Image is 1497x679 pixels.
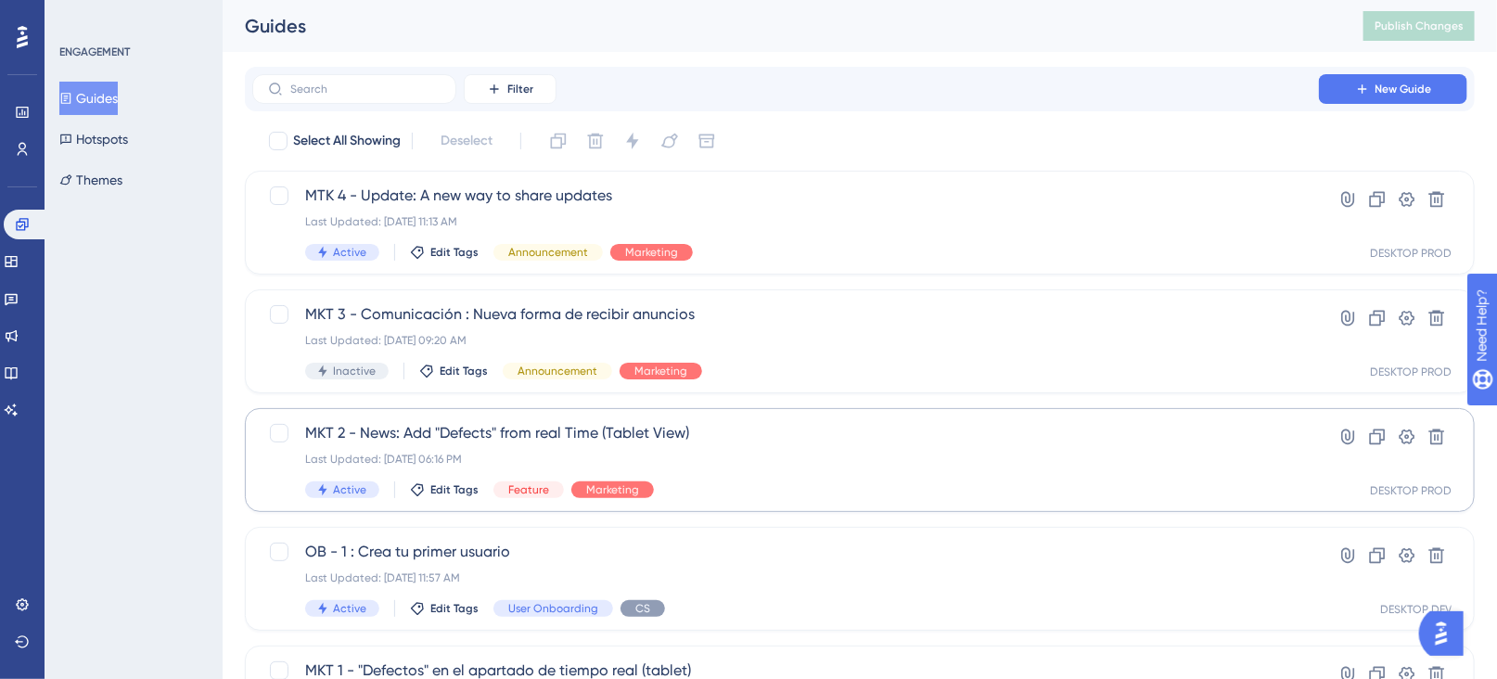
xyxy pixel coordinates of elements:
[508,482,549,497] span: Feature
[635,601,650,616] span: CS
[430,245,479,260] span: Edit Tags
[586,482,639,497] span: Marketing
[419,364,488,378] button: Edit Tags
[305,185,1266,207] span: MTK 4 - Update: A new way to share updates
[440,364,488,378] span: Edit Tags
[1319,74,1467,104] button: New Guide
[305,570,1266,585] div: Last Updated: [DATE] 11:57 AM
[333,364,376,378] span: Inactive
[430,482,479,497] span: Edit Tags
[293,130,401,152] span: Select All Showing
[333,601,366,616] span: Active
[508,601,598,616] span: User Onboarding
[59,122,128,156] button: Hotspots
[59,82,118,115] button: Guides
[410,601,479,616] button: Edit Tags
[410,482,479,497] button: Edit Tags
[508,245,588,260] span: Announcement
[59,45,130,59] div: ENGAGEMENT
[518,364,597,378] span: Announcement
[305,452,1266,467] div: Last Updated: [DATE] 06:16 PM
[424,124,509,158] button: Deselect
[245,13,1317,39] div: Guides
[1419,606,1475,661] iframe: UserGuiding AI Assistant Launcher
[507,82,533,96] span: Filter
[625,245,678,260] span: Marketing
[305,214,1266,229] div: Last Updated: [DATE] 11:13 AM
[1380,602,1452,617] div: DESKTOP DEV
[464,74,557,104] button: Filter
[634,364,687,378] span: Marketing
[305,303,1266,326] span: MKT 3 - Comunicación : Nueva forma de recibir anuncios
[1370,365,1452,379] div: DESKTOP PROD
[430,601,479,616] span: Edit Tags
[305,541,1266,563] span: OB - 1 : Crea tu primer usuario
[1375,82,1432,96] span: New Guide
[59,163,122,197] button: Themes
[441,130,493,152] span: Deselect
[333,482,366,497] span: Active
[1370,483,1452,498] div: DESKTOP PROD
[333,245,366,260] span: Active
[1375,19,1464,33] span: Publish Changes
[44,5,116,27] span: Need Help?
[305,422,1266,444] span: MKT 2 - News: Add "Defects" from real Time (Tablet View)
[1363,11,1475,41] button: Publish Changes
[1370,246,1452,261] div: DESKTOP PROD
[410,245,479,260] button: Edit Tags
[305,333,1266,348] div: Last Updated: [DATE] 09:20 AM
[290,83,441,96] input: Search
